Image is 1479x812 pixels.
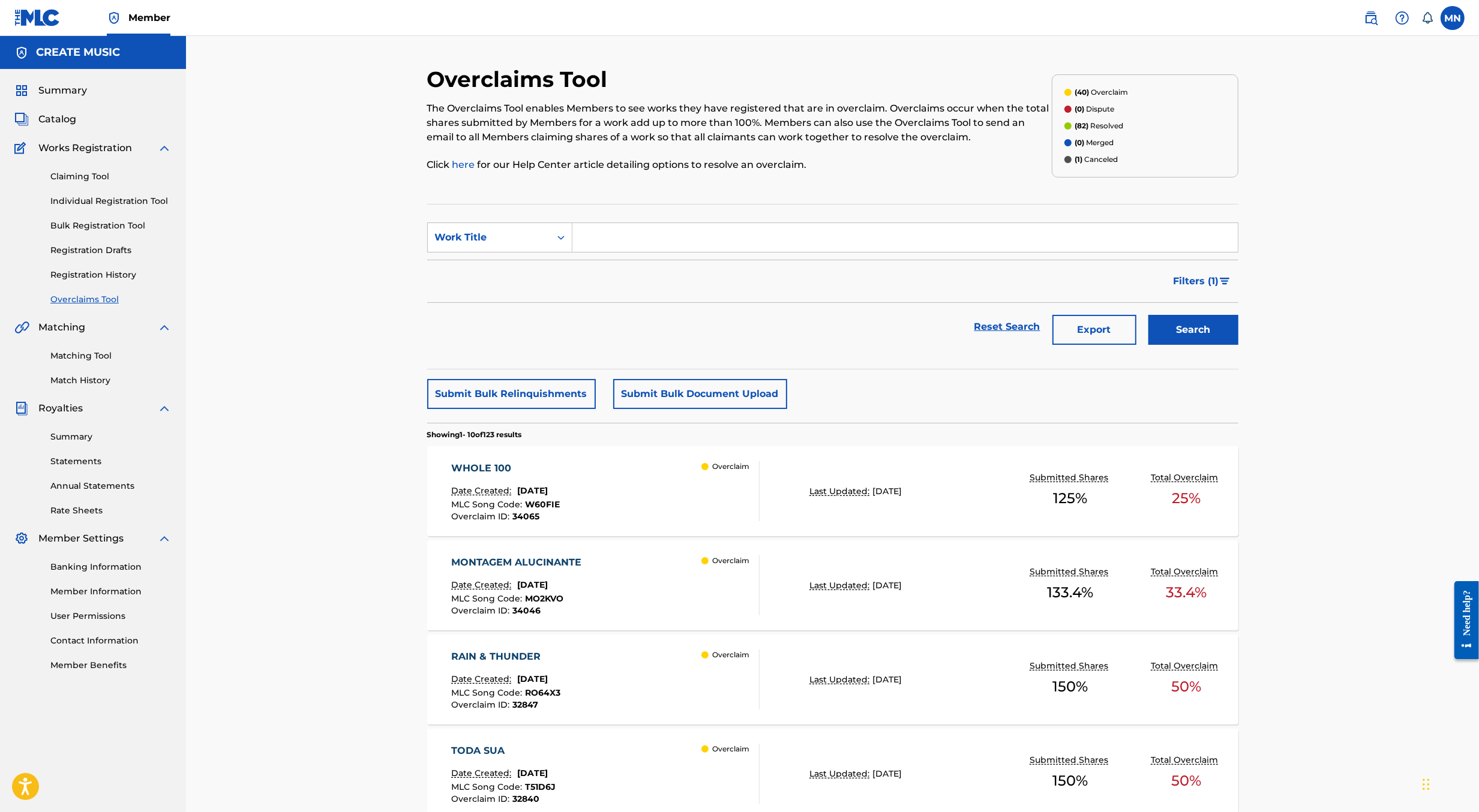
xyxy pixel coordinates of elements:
span: Summary [38,83,87,98]
span: W60FIE [525,499,560,510]
span: MLC Song Code : [451,687,525,698]
img: expand [157,141,172,155]
span: 34065 [512,511,539,522]
img: Matching [14,320,29,335]
img: MLC Logo [14,9,61,26]
p: Date Created: [451,579,514,591]
div: RAIN & THUNDER [451,649,560,664]
a: SummarySummary [14,83,87,98]
a: Summary [50,431,172,443]
p: Merged [1075,137,1114,148]
p: Canceled [1075,154,1118,165]
img: Catalog [14,112,29,127]
span: RO64X3 [525,687,560,698]
h2: Overclaims Tool [427,66,614,93]
span: Works Registration [38,141,132,155]
span: MLC Song Code : [451,781,525,792]
img: expand [157,531,172,546]
div: Notifications [1421,12,1433,24]
span: 33.4 % [1166,582,1207,603]
img: Accounts [14,46,29,60]
p: Last Updated: [809,768,872,780]
p: Dispute [1075,104,1115,115]
form: Search Form [427,222,1238,351]
p: Total Overclaim [1151,660,1221,672]
span: [DATE] [517,673,548,684]
button: Filters (1) [1166,266,1238,296]
img: Royalties [14,401,29,416]
span: [DATE] [872,486,902,497]
a: User Permissions [50,610,172,622]
button: Submit Bulk Relinquishments [427,379,596,409]
span: Filters ( 1 ) [1174,274,1219,288]
div: Help [1390,6,1414,30]
p: Showing 1 - 10 of 123 results [427,429,522,440]
h5: CREATE MUSIC [36,46,120,59]
span: [DATE] [517,768,548,778]
iframe: Resource Center [1445,572,1479,669]
a: Public Search [1359,6,1383,30]
span: [DATE] [872,674,902,685]
span: 32840 [512,793,539,804]
a: Match History [50,374,172,387]
p: Last Updated: [809,579,872,592]
span: [DATE] [517,485,548,496]
p: Overclaim [712,461,749,472]
img: Member Settings [14,531,29,546]
span: [DATE] [872,580,902,591]
a: here [452,159,478,170]
span: (40) [1075,88,1090,97]
a: Claiming Tool [50,170,172,183]
div: Drag [1423,766,1430,802]
a: Registration History [50,269,172,281]
p: Last Updated: [809,673,872,686]
div: MONTAGEM ALUCINANTE [451,555,587,570]
span: Matching [38,320,85,335]
a: MONTAGEM ALUCINANTEDate Created:[DATE]MLC Song Code:MO2KVOOverclaim ID:34046 OverclaimLast Update... [427,540,1238,630]
p: Submitted Shares [1030,471,1111,484]
p: Last Updated: [809,485,872,498]
p: Total Overclaim [1151,566,1221,578]
img: Works Registration [14,141,30,155]
img: expand [157,401,172,416]
span: 50 % [1171,676,1201,697]
button: Export [1052,315,1136,345]
span: [DATE] [517,579,548,590]
span: 32847 [512,699,538,710]
a: Overclaims Tool [50,293,172,306]
p: Resolved [1075,121,1124,131]
span: Member [128,11,170,25]
a: Banking Information [50,561,172,573]
p: Overclaim [712,555,749,566]
span: (0) [1075,104,1085,113]
a: Member Benefits [50,659,172,672]
p: Total Overclaim [1151,754,1221,766]
div: TODA SUA [451,744,556,758]
div: User Menu [1441,6,1465,30]
span: Overclaim ID : [451,793,512,804]
p: The Overclaims Tool enables Members to see works they have registered that are in overclaim. Over... [427,101,1052,145]
a: Reset Search [968,314,1046,340]
span: Catalog [38,112,76,127]
p: Click for our Help Center article detailing options to resolve an overclaim. [427,158,1052,172]
iframe: Chat Widget [1419,754,1479,812]
span: 25 % [1172,488,1201,509]
p: Submitted Shares [1030,566,1111,578]
span: 50 % [1171,770,1201,792]
a: CatalogCatalog [14,112,76,127]
img: help [1395,11,1409,25]
p: Date Created: [451,767,514,780]
img: expand [157,320,172,335]
p: Overclaim [1075,87,1129,98]
a: Member Information [50,585,172,598]
p: Submitted Shares [1030,754,1111,766]
span: [DATE] [872,768,902,779]
span: T51D6J [525,781,556,792]
span: MLC Song Code : [451,499,525,510]
a: Bulk Registration Tool [50,219,172,232]
p: Date Created: [451,485,514,497]
span: 150 % [1053,676,1088,697]
span: Member Settings [38,531,124,546]
span: MLC Song Code : [451,593,525,604]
